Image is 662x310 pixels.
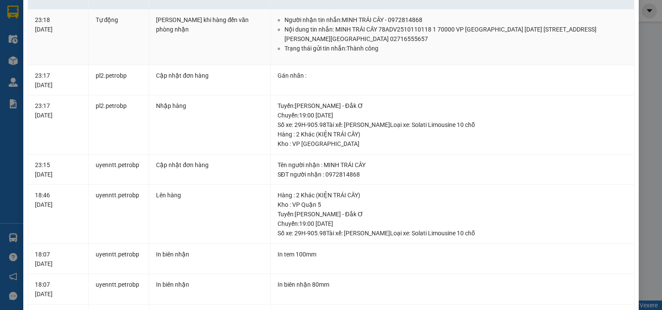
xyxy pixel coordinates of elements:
[278,139,628,149] div: Kho : VP [GEOGRAPHIC_DATA]
[89,244,150,275] td: uyenntt.petrobp
[278,170,628,179] div: SĐT người nhận : 0972814868
[35,160,81,179] div: 23:15 [DATE]
[156,101,263,111] div: Nhập hàng
[89,95,150,155] td: pl2.petrobp
[278,209,628,238] div: Tuyến : [PERSON_NAME] - Đắk Ơ Chuyến: 19:00 [DATE] Số xe: 29H-905.98 Tài xế: [PERSON_NAME] Loại x...
[156,15,263,34] div: [PERSON_NAME] khi hàng đến văn phòng nhận
[35,71,81,90] div: 23:17 [DATE]
[156,190,263,200] div: Lên hàng
[284,25,628,44] li: Nội dung tin nhắn: MINH TRÁI CÂY 78ADV2510110118 1 70000 VP [GEOGRAPHIC_DATA] [DATE] [STREET_ADDR...
[284,15,628,25] li: Người nhận tin nhắn: MINH TRÁI CÂY - 0972814868
[284,44,628,53] li: Trạng thái gửi tin nhắn: Thành công
[89,65,150,96] td: pl2.petrobp
[156,250,263,259] div: In biên nhận
[35,15,81,34] div: 23:18 [DATE]
[35,280,81,299] div: 18:07 [DATE]
[278,200,628,209] div: Kho : VP Quận 5
[278,160,628,170] div: Tên người nhận : MINH TRÁI CÂY
[278,71,628,80] div: Gán nhãn :
[89,155,150,185] td: uyenntt.petrobp
[35,101,81,120] div: 23:17 [DATE]
[278,190,628,200] div: Hàng : 2 Khác (KIỆN TRÁI CÂY)
[35,190,81,209] div: 18:46 [DATE]
[278,130,628,139] div: Hàng : 2 Khác (KIỆN TRÁI CÂY)
[156,160,263,170] div: Cập nhật đơn hàng
[156,71,263,80] div: Cập nhật đơn hàng
[156,280,263,289] div: In biên nhận
[89,274,150,305] td: uyenntt.petrobp
[278,280,628,289] div: In biên nhận 80mm
[278,101,628,130] div: Tuyến : [PERSON_NAME] - Đắk Ơ Chuyến: 19:00 [DATE] Số xe: 29H-905.98 Tài xế: [PERSON_NAME] Loại x...
[89,185,150,244] td: uyenntt.petrobp
[35,250,81,269] div: 18:07 [DATE]
[89,9,150,65] td: Tự động
[278,250,628,259] div: In tem 100mm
